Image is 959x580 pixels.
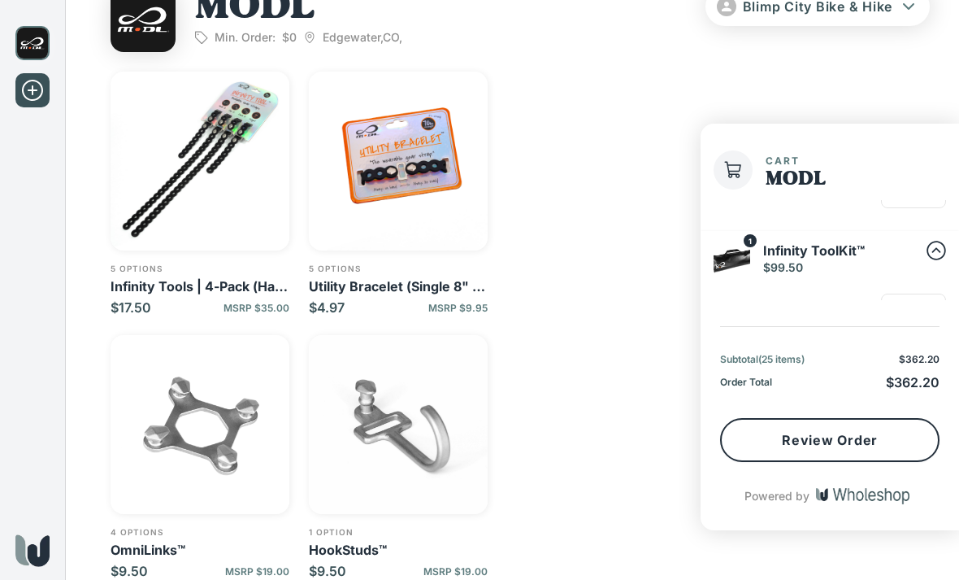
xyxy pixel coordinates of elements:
[15,26,50,60] img: MODL logo
[309,264,488,273] p: 5 options
[111,72,289,251] img: 4-Pack_Black.png
[309,72,488,251] img: UtilityBracelet_Black.png
[459,302,488,314] span: $9.95
[111,563,148,579] p: $9.50
[254,302,289,314] span: $35.00
[454,565,488,578] span: $19.00
[816,488,909,504] img: Wholeshop logo
[111,542,289,558] p: OmniLinks™
[720,353,805,366] p: Subtotal ( 25 items )
[111,299,151,316] p: $17.50
[111,264,289,273] p: 5 options
[763,260,865,275] p: $99.50
[720,418,939,462] button: Review Order
[701,231,959,287] div: 1Infinity ToolKit™$99.50
[886,374,939,390] span: $362.20
[309,299,345,316] p: $4.97
[714,241,750,277] img: a2.png
[766,155,800,167] span: Cart
[303,30,402,45] p: Edgewater , CO ,
[899,353,939,365] span: $362.20
[744,234,757,247] span: 1
[282,30,297,45] span: $0
[309,335,488,514] img: HookStuds.jpg
[423,565,488,578] p: MSRP
[744,488,809,504] p: Powered by
[215,30,276,45] p: Min. Order:
[256,565,289,578] span: $19.00
[428,302,488,314] p: MSRP
[720,376,772,389] p: Order Total
[111,527,289,537] p: 4 options
[309,563,346,579] p: $9.50
[223,302,289,314] p: MSRP
[15,534,50,567] img: Wholeshop logo
[309,527,488,537] p: 1 option
[309,278,488,294] p: Utility Bracelet (Single 8" Infinity Tool)
[766,169,826,190] h1: MODL
[309,542,488,558] p: HookStuds™
[111,335,289,514] img: Omnihero4.png
[225,565,289,578] p: MSRP
[763,241,865,260] p: Infinity ToolKit™
[111,278,289,294] p: Infinity Tools | 4-Pack (Half 8" & Half 16")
